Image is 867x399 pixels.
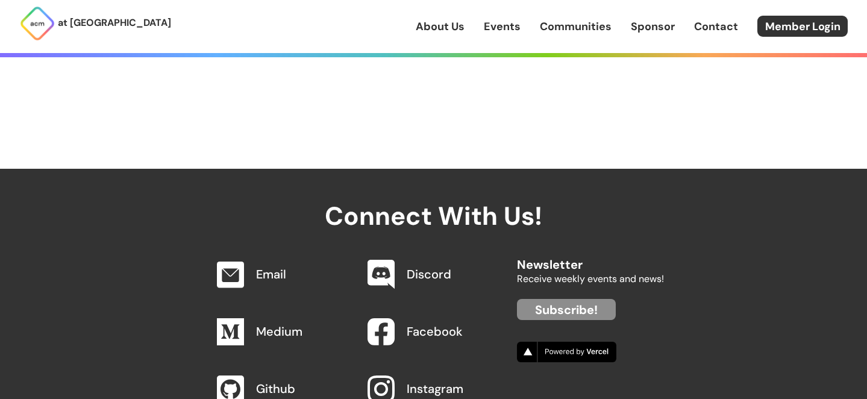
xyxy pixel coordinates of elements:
[517,246,664,271] h2: Newsletter
[19,5,171,42] a: at [GEOGRAPHIC_DATA]
[416,19,465,34] a: About Us
[217,262,244,288] img: Email
[407,324,463,339] a: Facebook
[631,19,675,34] a: Sponsor
[694,19,738,34] a: Contact
[256,324,302,339] a: Medium
[757,16,848,37] a: Member Login
[19,5,55,42] img: ACM Logo
[58,15,171,31] p: at [GEOGRAPHIC_DATA]
[256,381,295,397] a: Github
[204,169,664,230] h2: Connect With Us!
[517,299,616,320] a: Subscribe!
[407,381,463,397] a: Instagram
[540,19,612,34] a: Communities
[256,266,286,282] a: Email
[368,260,395,290] img: Discord
[217,318,244,345] img: Medium
[517,342,616,362] img: Vercel
[484,19,521,34] a: Events
[517,271,664,287] p: Receive weekly events and news!
[368,318,395,345] img: Facebook
[407,266,451,282] a: Discord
